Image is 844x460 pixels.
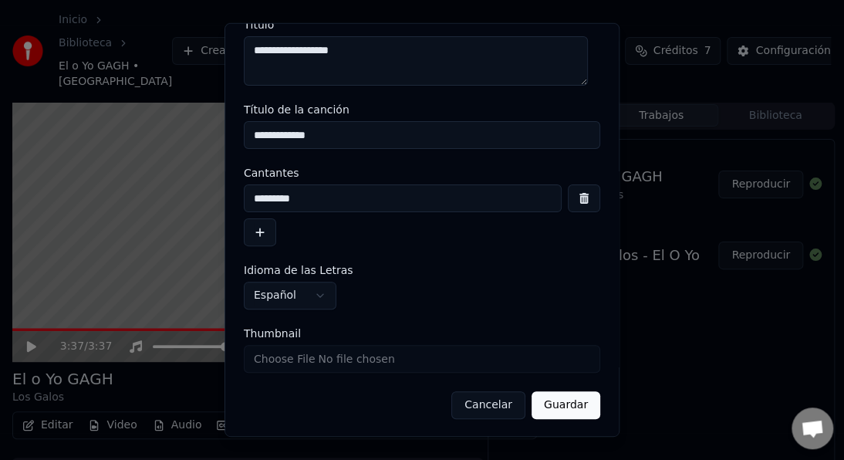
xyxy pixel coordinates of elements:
label: Cantantes [244,167,600,178]
label: Título [244,19,600,30]
button: Guardar [532,391,600,419]
label: Título de la canción [244,104,600,115]
span: Thumbnail [244,328,301,339]
button: Cancelar [451,391,525,419]
span: Idioma de las Letras [244,265,353,276]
